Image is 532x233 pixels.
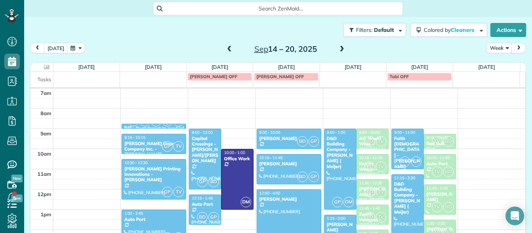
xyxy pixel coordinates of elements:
[30,43,45,53] button: prev
[359,180,382,186] span: 11:30 - 12:30
[124,211,143,216] span: 1:00 - 2:45
[37,151,51,157] span: 10am
[343,23,406,37] button: Filters: Default
[124,217,184,222] div: Auto Port
[259,130,280,135] span: 9:00 - 10:00
[376,161,386,172] span: TV
[411,64,428,70] a: [DATE]
[394,175,415,180] span: 11:15 - 3:30
[426,161,454,166] div: Auto Port
[41,130,51,137] span: 9am
[365,187,375,197] span: BD
[365,161,375,172] span: BD
[190,74,237,79] span: [PERSON_NAME] OFF
[359,155,382,160] span: 10:15 - 11:15
[254,44,268,54] span: Sep
[432,136,442,147] span: TV
[44,43,68,53] button: [DATE]
[410,23,487,37] button: Colored byCleaners
[259,136,319,141] div: [PERSON_NAME]
[394,130,415,135] span: 9:00 - 11:00
[145,64,162,70] a: [DATE]
[478,64,495,70] a: [DATE]
[256,74,304,79] span: [PERSON_NAME] OFF
[41,211,51,217] span: 1pm
[259,155,283,160] span: 10:15 - 11:45
[224,150,245,155] span: 10:00 - 1:00
[506,207,524,225] div: Open Intercom Messenger
[426,141,454,163] div: Red Bull Dist - [PERSON_NAME]
[426,191,454,203] div: [PERSON_NAME]
[451,26,476,33] span: Cleaners
[332,197,343,207] span: GP
[443,136,454,147] span: BD
[41,110,51,116] span: 8am
[327,216,345,221] span: 1:15 - 3:00
[11,175,23,182] span: New
[197,177,208,187] span: GP
[162,120,172,128] small: 2
[432,166,442,177] span: TV
[359,130,380,135] span: 9:00 - 10:00
[359,206,380,211] span: 12:45 - 1:45
[359,186,386,220] div: [PERSON_NAME] - [US_STATE][DEMOGRAPHIC_DATA]
[339,23,406,37] a: Filters: Default
[359,161,386,184] div: Knight Watch - [PERSON_NAME]
[443,166,454,177] span: BD
[308,136,319,147] span: GP
[308,172,319,182] span: GP
[162,141,173,152] span: GP
[326,136,354,169] div: D&D Building Company - [PERSON_NAME] ( Meijer)
[78,64,95,70] a: [DATE]
[365,212,375,222] span: BD
[192,196,213,201] span: 12:15 - 1:45
[191,201,219,207] div: Auto Port
[424,26,477,33] span: Colored by
[37,191,51,197] span: 12pm
[241,197,251,207] span: DM
[259,191,280,196] span: 12:00 - 4:00
[432,202,442,212] span: TV
[426,221,445,226] span: 1:30 - 2:30
[162,187,173,197] span: GP
[297,172,308,182] span: BD
[344,197,354,207] span: DM
[124,166,184,183] div: [PERSON_NAME] Printing Innovations - [PERSON_NAME]
[173,187,184,197] span: TV
[426,135,447,140] span: 9:15 - 10:00
[191,136,219,164] div: Capital Crossings - [PERSON_NAME]/[PERSON_NAME]
[411,156,421,167] span: GP
[359,136,386,158] div: AIT World Wide - [PERSON_NAME]
[374,26,395,33] span: Default
[490,23,526,37] button: Actions
[124,141,184,158] div: [PERSON_NAME] Door Company Inc. - [PERSON_NAME]
[259,161,319,166] div: [PERSON_NAME]
[41,90,51,96] span: 7am
[511,43,526,53] button: next
[345,64,361,70] a: [DATE]
[197,212,208,222] span: BD
[486,43,512,53] button: Week
[394,136,421,169] div: Faith [DEMOGRAPHIC_DATA] - [PERSON_NAME]
[237,45,334,53] h2: 14 – 20, 2025
[224,156,251,161] div: Office Work
[400,156,410,167] span: DM
[297,136,308,147] span: BD
[376,212,386,222] span: TV
[211,64,228,70] a: [DATE]
[173,141,184,152] span: TV
[426,155,450,160] span: 10:15 - 11:30
[124,160,148,165] span: 10:30 - 12:30
[356,26,372,33] span: Filters:
[278,64,295,70] a: [DATE]
[394,181,421,215] div: D&D Building Company - [PERSON_NAME] ( Meijer)
[376,136,386,147] span: TV
[208,177,219,187] span: BD
[259,196,319,202] div: [PERSON_NAME]
[259,149,319,154] div: [PHONE_NUMBER]
[426,186,447,191] span: 11:45 - 1:15
[208,212,219,222] span: GP
[389,74,409,79] span: Tabi OFF
[327,130,345,135] span: 9:00 - 1:00
[365,136,375,147] span: BD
